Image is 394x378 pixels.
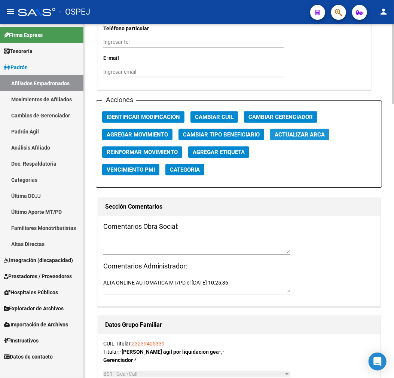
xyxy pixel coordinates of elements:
[379,7,388,16] mat-icon: person
[4,353,53,361] span: Datos de contacto
[103,261,375,271] h3: Comentarios Administrador:
[59,4,90,20] span: - OSPEJ
[183,131,260,138] span: Cambiar Tipo Beneficiario
[4,31,43,39] span: Firma Express
[248,114,313,120] span: Cambiar Gerenciador
[165,164,204,175] button: Categoria
[102,129,172,140] button: Agregar Movimiento
[107,131,168,138] span: Agregar Movimiento
[193,149,245,156] span: Agregar Etiqueta
[103,24,182,33] p: Teléfono particular
[119,349,225,355] strong: -[PERSON_NAME] agil por liquidacion gea- -
[132,341,165,347] a: 23239405339
[188,146,249,158] button: Agregar Etiqueta
[4,272,72,280] span: Prestadores / Proveedores
[107,166,155,173] span: Vencimiento PMI
[102,95,136,105] h3: Acciones
[270,129,329,140] button: Actualizar ARCA
[275,131,325,138] span: Actualizar ARCA
[4,336,39,345] span: Instructivos
[170,166,200,173] span: Categoria
[103,339,375,356] div: CUIL Titular: Titular:
[4,288,58,296] span: Hospitales Públicos
[4,320,68,329] span: Importación de Archivos
[6,7,15,16] mat-icon: menu
[103,356,185,364] p: Gerenciador *
[105,201,373,213] h1: Sección Comentarios
[4,63,28,71] span: Padrón
[102,164,159,175] button: Vencimiento PMI
[103,54,182,62] p: E-mail
[190,111,238,123] button: Cambiar CUIL
[195,114,233,120] span: Cambiar CUIL
[105,319,373,331] h1: Datos Grupo Familiar
[103,371,137,377] span: B01 - Gea+Call
[369,353,387,371] div: Open Intercom Messenger
[4,256,73,264] span: Integración (discapacidad)
[102,146,182,158] button: Reinformar Movimiento
[102,111,184,123] button: Identificar Modificación
[103,221,375,232] h3: Comentarios Obra Social:
[107,114,180,120] span: Identificar Modificación
[4,47,33,55] span: Tesorería
[178,129,264,140] button: Cambiar Tipo Beneficiario
[221,349,222,355] span: ,
[4,304,64,313] span: Explorador de Archivos
[244,111,317,123] button: Cambiar Gerenciador
[107,149,178,156] span: Reinformar Movimiento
